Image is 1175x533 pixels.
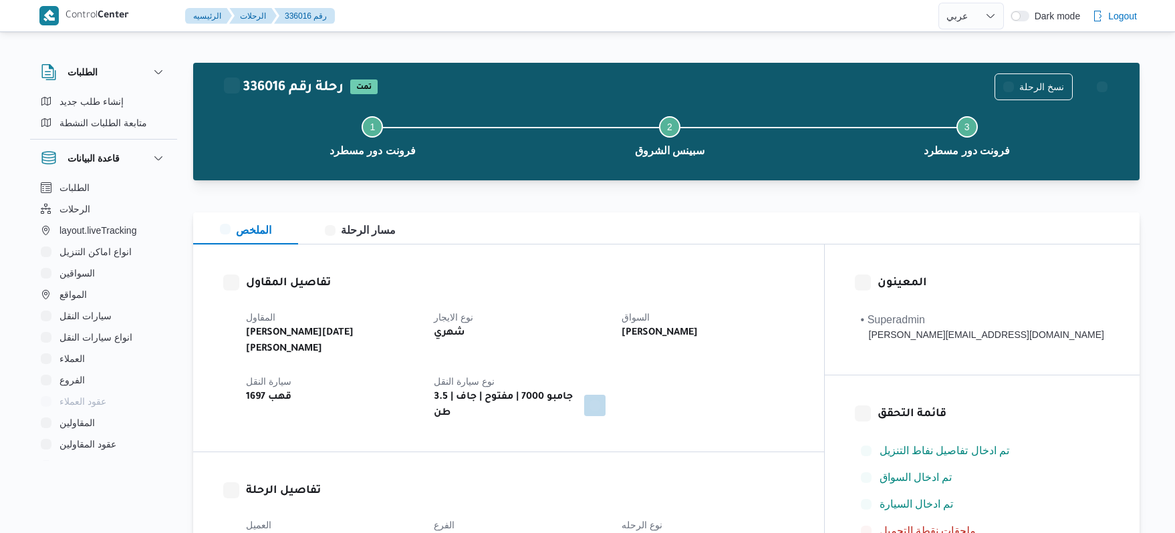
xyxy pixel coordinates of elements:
span: 2 [667,122,672,132]
button: الطلبات [35,177,172,198]
div: [PERSON_NAME][EMAIL_ADDRESS][DOMAIN_NAME] [861,328,1104,342]
span: مسار الرحلة [325,224,396,236]
h3: قاعدة البيانات [68,150,120,166]
button: الفروع [35,369,172,391]
span: فرونت دور مسطرد [924,143,1010,159]
span: سيارة النقل [246,376,291,387]
span: عقود العملاء [59,393,106,409]
span: سيارات النقل [59,308,112,324]
div: الطلبات [30,91,177,139]
button: المواقع [35,284,172,305]
button: انواع اماكن التنزيل [35,241,172,262]
button: المقاولين [35,412,172,433]
button: السواقين [35,262,172,284]
h3: تفاصيل الرحلة [246,482,794,500]
span: العملاء [59,351,85,367]
div: • Superadmin [861,312,1104,328]
span: سبينس الشروق [635,143,704,159]
span: • Superadmin mohamed.nabil@illa.com.eg [861,312,1104,342]
span: إنشاء طلب جديد [59,94,124,110]
span: اجهزة التليفون [59,458,115,474]
button: Actions [1089,73,1116,100]
button: العملاء [35,348,172,369]
button: اجهزة التليفون [35,455,172,476]
button: تم ادخال السيارة [856,494,1109,515]
h3: الطلبات [68,64,98,80]
span: 3 [964,122,970,132]
span: انواع اماكن التنزيل [59,244,132,260]
span: الفروع [59,372,85,388]
span: تم ادخال تفاصيل نفاط التنزيل [880,445,1010,456]
span: layout.liveTracking [59,222,136,238]
button: سبينس الشروق [521,100,819,170]
span: السواقين [59,265,95,281]
span: العميل [246,520,271,530]
button: متابعة الطلبات النشطة [35,112,172,134]
span: فرونت دور مسطرد [330,143,416,159]
span: Logout [1108,8,1137,24]
button: تم ادخال تفاصيل نفاط التنزيل [856,440,1109,462]
span: الرحلات [59,201,90,217]
span: انواع سيارات النقل [59,329,132,345]
span: تم ادخال تفاصيل نفاط التنزيل [880,443,1010,459]
button: الرئيسيه [185,8,232,24]
h3: قائمة التحقق [878,405,1109,423]
span: السواق [622,312,650,323]
button: 336016 رقم [274,8,335,24]
button: الطلبات [41,64,166,80]
b: Center [98,11,129,21]
b: [PERSON_NAME] [622,325,698,341]
b: قهب 1697 [246,389,291,405]
button: سيارات النقل [35,305,172,327]
span: نوع الرحله [622,520,662,530]
span: 1 [370,122,375,132]
h3: المعينون [878,275,1109,293]
span: الطلبات [59,180,90,196]
span: المقاولين [59,415,95,431]
span: الفرع [434,520,454,530]
button: تم ادخال السواق [856,467,1109,488]
button: عقود المقاولين [35,433,172,455]
span: تم ادخال السيارة [880,498,954,510]
b: جامبو 7000 | مفتوح | جاف | 3.5 طن [434,389,575,421]
span: عقود المقاولين [59,436,116,452]
span: Dark mode [1029,11,1080,21]
span: المواقع [59,287,87,303]
span: المقاول [246,312,275,323]
button: Logout [1087,3,1142,29]
span: نوع الايجار [434,312,473,323]
h2: 336016 رحلة رقم [224,79,344,97]
button: إنشاء طلب جديد [35,91,172,112]
button: الرحلات [229,8,277,24]
span: متابعة الطلبات النشطة [59,115,147,131]
span: الملخص [220,224,271,236]
button: عقود العملاء [35,391,172,412]
img: X8yXhbKr1z7QwAAAABJRU5ErkJggg== [39,6,59,25]
span: تمت [350,79,378,94]
span: تم ادخال السواق [880,470,952,486]
div: قاعدة البيانات [30,177,177,466]
button: قاعدة البيانات [41,150,166,166]
span: تم ادخال السيارة [880,496,954,512]
h3: تفاصيل المقاول [246,275,794,293]
b: تمت [356,83,372,92]
span: نوع سيارة النقل [434,376,495,387]
button: نسخ الرحلة [995,73,1073,100]
span: تم ادخال السواق [880,472,952,483]
b: [PERSON_NAME][DATE] [PERSON_NAME] [246,325,415,357]
button: layout.liveTracking [35,220,172,241]
button: انواع سيارات النقل [35,327,172,348]
b: شهري [434,325,465,341]
button: فرونت دور مسطرد [818,100,1116,170]
button: الرحلات [35,198,172,220]
button: فرونت دور مسطرد [224,100,521,170]
span: نسخ الرحلة [1019,79,1064,95]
